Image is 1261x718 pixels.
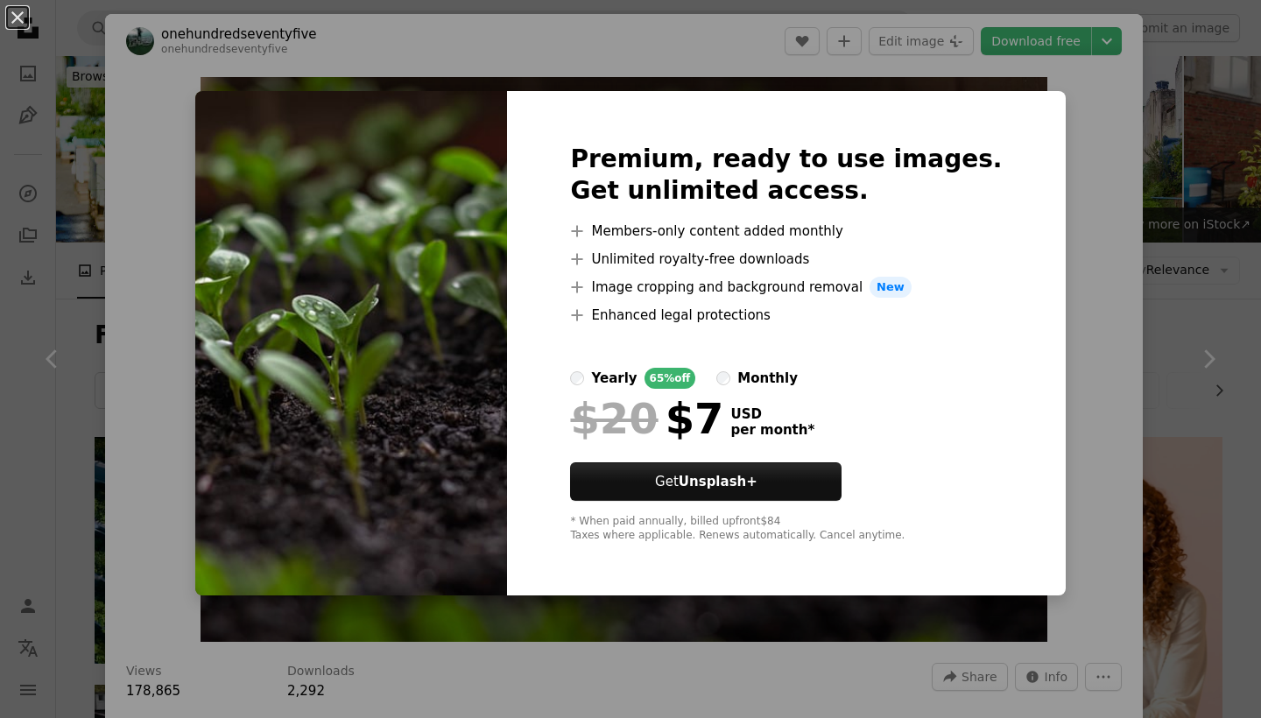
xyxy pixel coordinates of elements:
[570,305,1002,326] li: Enhanced legal protections
[716,371,730,385] input: monthly
[870,277,912,298] span: New
[195,91,507,595] img: photo-1650875458814-ba7c3ee009fe
[570,396,723,441] div: $7
[645,368,696,389] div: 65% off
[570,221,1002,242] li: Members-only content added monthly
[570,144,1002,207] h2: Premium, ready to use images. Get unlimited access.
[570,515,1002,543] div: * When paid annually, billed upfront $84 Taxes where applicable. Renews automatically. Cancel any...
[570,396,658,441] span: $20
[570,277,1002,298] li: Image cropping and background removal
[730,422,814,438] span: per month *
[570,249,1002,270] li: Unlimited royalty-free downloads
[570,371,584,385] input: yearly65%off
[591,368,637,389] div: yearly
[570,462,842,501] button: GetUnsplash+
[730,406,814,422] span: USD
[679,474,757,489] strong: Unsplash+
[737,368,798,389] div: monthly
